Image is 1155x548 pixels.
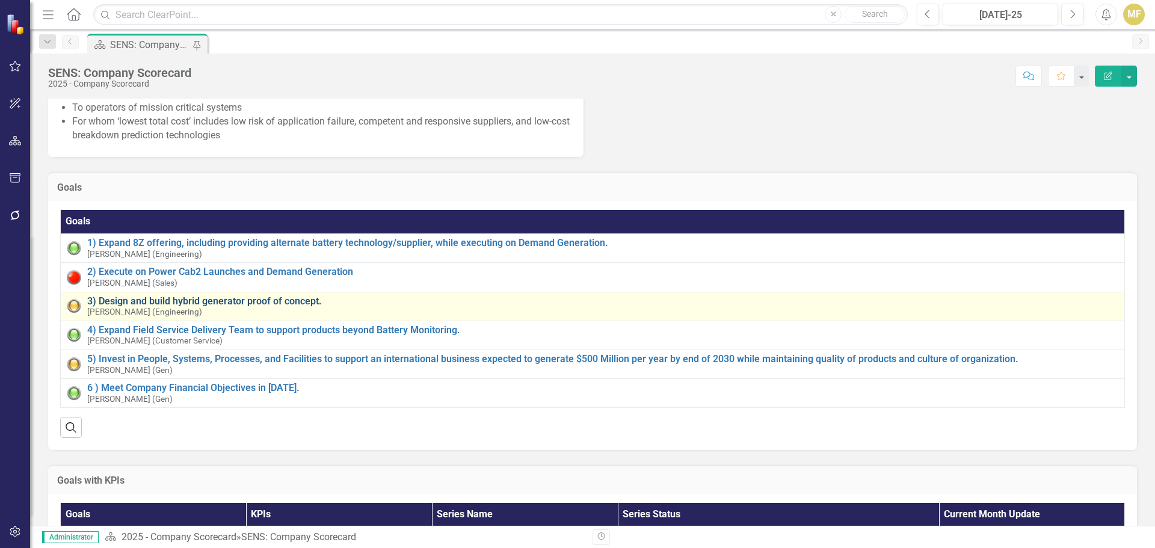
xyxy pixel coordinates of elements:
small: [PERSON_NAME] (Engineering) [87,250,202,259]
td: Double-Click to Edit Right Click for Context Menu [61,321,1125,349]
div: SENS: Company Scorecard [110,37,189,52]
div: SENS: Company Scorecard [241,531,356,543]
img: ClearPoint Strategy [6,13,27,34]
span: Search [862,9,888,19]
button: Search [845,6,905,23]
td: Double-Click to Edit Right Click for Context Menu [61,349,1125,378]
td: Double-Click to Edit Right Click for Context Menu [61,234,1125,263]
button: [DATE]-25 [943,4,1058,25]
a: 6 ) Meet Company Financial Objectives in [DATE]. [87,383,1118,393]
a: 3) Design and build hybrid generator proof of concept. [87,296,1118,307]
li: For whom ‘lowest total cost’ includes low risk of application failure, competent and responsive s... [72,115,571,143]
div: » [105,531,584,544]
h3: Goals with KPIs [57,475,1128,486]
img: Green: On Track [67,328,81,342]
h3: Goals [57,182,1128,193]
small: [PERSON_NAME] (Gen) [87,366,173,375]
a: 5) Invest in People, Systems, Processes, and Facilities to support an international business expe... [87,354,1118,365]
div: [DATE]-25 [947,8,1054,22]
small: [PERSON_NAME] (Engineering) [87,307,202,316]
a: 2025 - Company Scorecard [122,531,236,543]
small: [PERSON_NAME] (Sales) [87,279,177,288]
div: SENS: Company Scorecard [48,66,191,79]
img: Green: On Track [67,386,81,401]
li: To operators of mission critical systems [72,101,571,115]
img: Green: On Track [67,241,81,256]
a: 4) Expand Field Service Delivery Team to support products beyond Battery Monitoring. [87,325,1118,336]
small: [PERSON_NAME] (Customer Service) [87,336,223,345]
td: Double-Click to Edit Right Click for Context Menu [61,263,1125,292]
div: 2025 - Company Scorecard [48,79,191,88]
button: MF [1123,4,1145,25]
td: Double-Click to Edit Right Click for Context Menu [61,379,1125,408]
a: 1) Expand 8Z offering, including providing alternate battery technology/supplier, while executing... [87,238,1118,248]
input: Search ClearPoint... [93,4,908,25]
a: 2) Execute on Power Cab2 Launches and Demand Generation [87,266,1118,277]
td: Double-Click to Edit Right Click for Context Menu [61,292,1125,321]
img: Red: Critical Issues/Off-Track [67,270,81,285]
small: [PERSON_NAME] (Gen) [87,395,173,404]
img: Yellow: At Risk/Needs Attention [67,357,81,372]
span: Administrator [42,531,99,543]
img: Yellow: At Risk/Needs Attention [67,299,81,313]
